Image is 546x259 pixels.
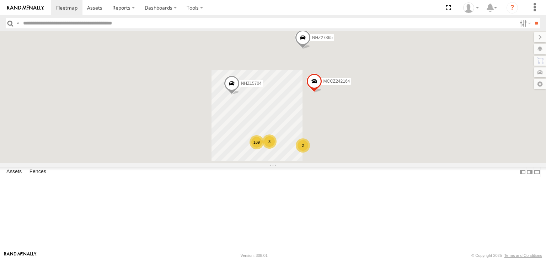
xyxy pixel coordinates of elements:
i: ? [507,2,518,13]
div: 3 [262,134,277,149]
span: NHZ27365 [312,35,333,40]
div: 169 [250,135,264,149]
div: © Copyright 2025 - [471,253,542,258]
span: NHZ15704 [241,81,262,86]
div: Version: 308.01 [241,253,268,258]
div: 2 [296,138,310,153]
label: Dock Summary Table to the Right [526,167,533,177]
div: Zulema McIntosch [461,2,481,13]
label: Hide Summary Table [534,167,541,177]
label: Search Query [15,18,21,28]
img: rand-logo.svg [7,5,44,10]
label: Map Settings [534,79,546,89]
a: Visit our Website [4,252,37,259]
span: MCCZ242164 [323,79,350,84]
a: Terms and Conditions [504,253,542,258]
label: Search Filter Options [517,18,532,28]
label: Dock Summary Table to the Left [519,167,526,177]
label: Assets [3,167,25,177]
label: Fences [26,167,50,177]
